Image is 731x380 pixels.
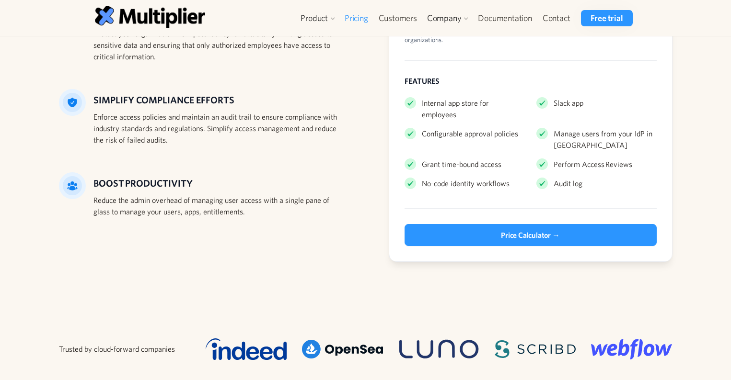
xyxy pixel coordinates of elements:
[473,10,537,26] a: Documentation
[405,224,657,246] a: Price Calculator →
[93,176,343,190] h5: BOOST PRODUCTIVITY
[405,76,657,86] div: FEATURES
[206,338,287,360] img: Company logo
[554,178,582,189] div: Audit log
[501,229,559,241] div: Price Calculator →
[581,10,632,26] a: Free trial
[398,339,479,359] img: Company logo
[93,93,343,107] h5: Simplify compliance efforts
[93,111,343,145] div: Enforce access policies and maintain an audit trail to ensure compliance with industry standards ...
[339,10,373,26] a: Pricing
[422,97,525,120] div: Internal app store for employees
[373,10,422,26] a: Customers
[296,10,339,26] div: Product
[495,340,576,358] img: Company logo
[554,158,632,170] div: Perform Access Reviews
[422,178,510,189] div: No-code identity workflows
[93,28,343,62] div: Protect your organization from potential cyber-attacks by limiting access to sensitive data and e...
[302,340,383,358] img: Company logo
[59,344,175,354] div: Trusted by cloud-forward companies
[537,10,576,26] a: Contact
[554,128,657,151] div: Manage users from your IdP in [GEOGRAPHIC_DATA]
[422,158,501,170] div: Grant time-bound access
[301,12,328,24] div: Product
[427,12,462,24] div: Company
[422,10,473,26] div: Company
[93,194,343,217] div: Reduce the admin overhead of managing user access with a single pane of glass to manage your user...
[554,97,583,109] div: Slack app
[422,128,518,139] div: Configurable approval policies
[591,339,672,359] img: Company logo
